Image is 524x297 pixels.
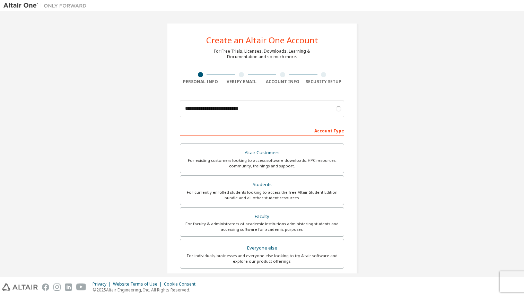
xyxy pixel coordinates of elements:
[184,180,340,190] div: Students
[184,253,340,264] div: For individuals, businesses and everyone else looking to try Altair software and explore our prod...
[93,281,113,287] div: Privacy
[303,79,344,85] div: Security Setup
[206,36,318,44] div: Create an Altair One Account
[3,2,90,9] img: Altair One
[180,125,344,136] div: Account Type
[184,212,340,221] div: Faculty
[2,283,38,291] img: altair_logo.svg
[42,283,49,291] img: facebook.svg
[184,190,340,201] div: For currently enrolled students looking to access the free Altair Student Edition bundle and all ...
[76,283,86,291] img: youtube.svg
[184,158,340,169] div: For existing customers looking to access software downloads, HPC resources, community, trainings ...
[180,79,221,85] div: Personal Info
[53,283,61,291] img: instagram.svg
[184,148,340,158] div: Altair Customers
[214,49,310,60] div: For Free Trials, Licenses, Downloads, Learning & Documentation and so much more.
[184,243,340,253] div: Everyone else
[184,221,340,232] div: For faculty & administrators of academic institutions administering students and accessing softwa...
[262,79,303,85] div: Account Info
[164,281,200,287] div: Cookie Consent
[113,281,164,287] div: Website Terms of Use
[93,287,200,293] p: © 2025 Altair Engineering, Inc. All Rights Reserved.
[65,283,72,291] img: linkedin.svg
[221,79,262,85] div: Verify Email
